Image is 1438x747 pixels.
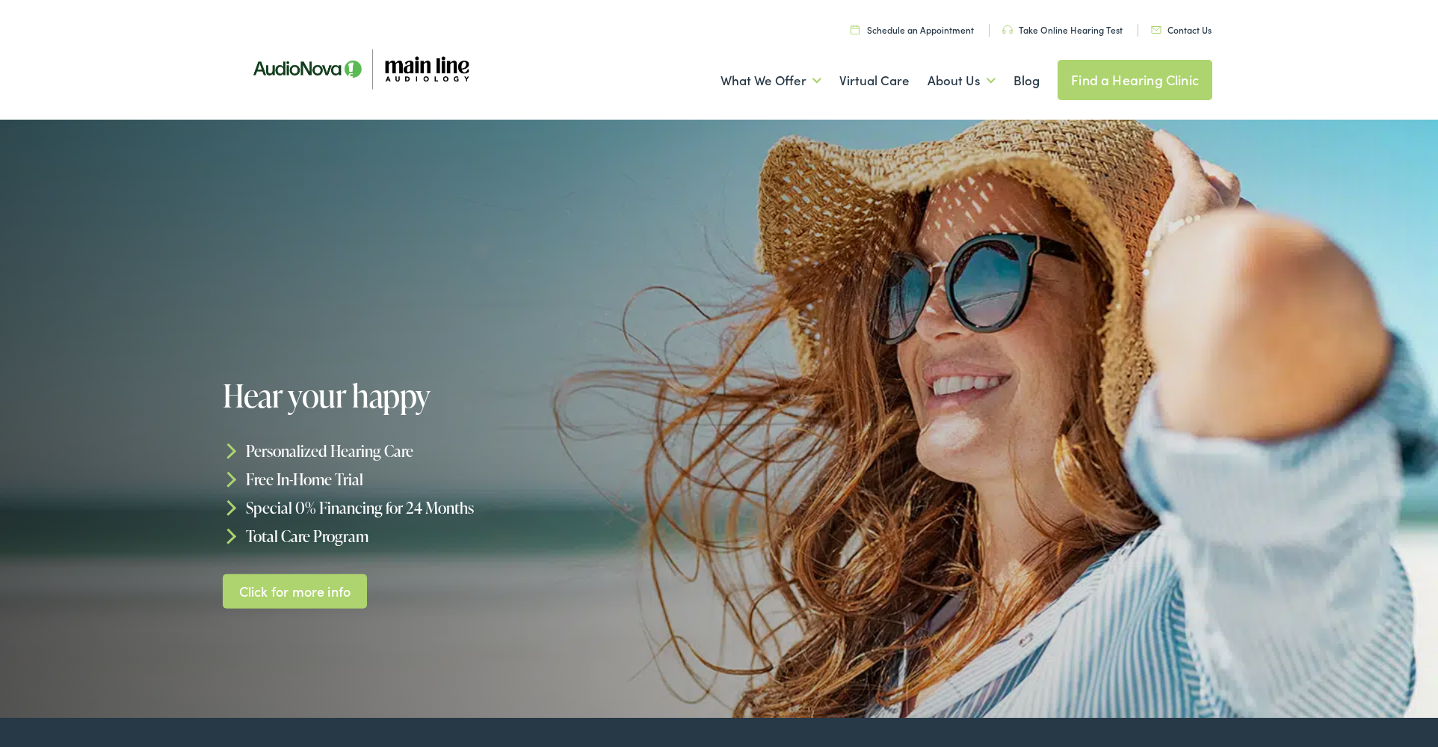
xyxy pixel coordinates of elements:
[223,465,726,494] li: Free In-Home Trial
[1151,23,1212,36] a: Contact Us
[1002,25,1013,34] img: utility icon
[223,437,726,465] li: Personalized Hearing Care
[851,23,974,36] a: Schedule an Appointment
[223,378,726,413] h1: Hear your happy
[839,53,910,108] a: Virtual Care
[928,53,996,108] a: About Us
[1151,26,1161,34] img: utility icon
[223,521,726,550] li: Total Care Program
[1058,60,1212,100] a: Find a Hearing Clinic
[1002,23,1123,36] a: Take Online Hearing Test
[1013,53,1040,108] a: Blog
[223,574,367,609] a: Click for more info
[720,53,821,108] a: What We Offer
[223,494,726,522] li: Special 0% Financing for 24 Months
[851,25,860,34] img: utility icon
